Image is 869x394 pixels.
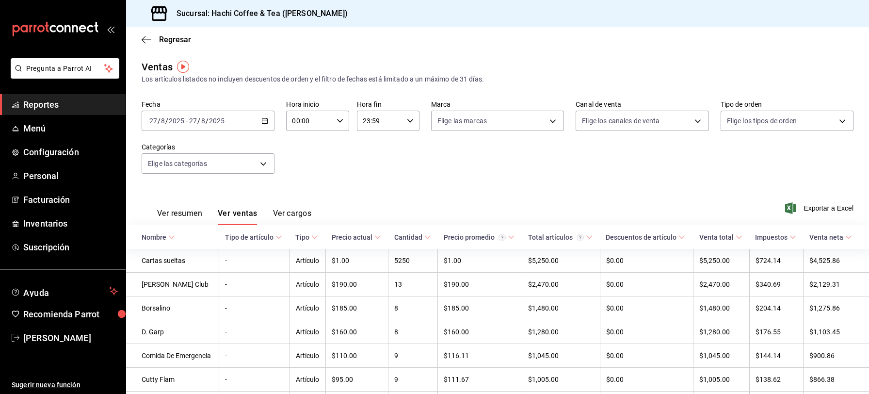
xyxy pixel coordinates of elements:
span: Tipo [295,233,318,241]
td: Borsalino [126,296,219,320]
span: Total artículos [528,233,593,241]
td: $1.00 [438,249,522,273]
td: $160.00 [326,320,388,344]
td: 8 [388,296,438,320]
div: Descuentos de artículo [606,233,676,241]
span: Reportes [23,98,118,111]
td: $95.00 [326,368,388,392]
input: ---- [209,117,225,125]
a: Pregunta a Parrot AI [7,70,119,81]
span: Nombre [142,233,175,241]
td: $190.00 [326,273,388,296]
td: $2,470.00 [693,273,750,296]
span: Cantidad [394,233,431,241]
svg: Precio promedio = Total artículos / cantidad [499,234,506,241]
span: Descuentos de artículo [606,233,685,241]
td: Artículo [290,273,326,296]
span: Precio actual [332,233,381,241]
span: Precio promedio [444,233,515,241]
label: Hora fin [357,101,419,108]
td: Artículo [290,344,326,368]
span: Facturación [23,193,118,206]
td: $190.00 [438,273,522,296]
div: Precio actual [332,233,372,241]
label: Categorías [142,144,274,150]
td: $1,280.00 [693,320,750,344]
label: Fecha [142,101,274,108]
td: Comida De Emergencia [126,344,219,368]
td: $110.00 [326,344,388,368]
td: $204.14 [749,296,804,320]
span: Configuración [23,146,118,159]
button: Tooltip marker [177,61,189,73]
td: $0.00 [600,273,693,296]
button: Ver resumen [157,209,202,225]
div: Venta total [699,233,734,241]
td: [PERSON_NAME] Club [126,273,219,296]
td: $5,250.00 [522,249,600,273]
label: Hora inicio [286,101,349,108]
td: - [219,320,290,344]
button: Pregunta a Parrot AI [11,58,119,79]
td: Artículo [290,249,326,273]
div: Ventas [142,60,173,74]
svg: El total artículos considera cambios de precios en los artículos así como costos adicionales por ... [577,234,584,241]
input: -- [161,117,165,125]
span: / [206,117,209,125]
input: -- [149,117,158,125]
div: Los artículos listados no incluyen descuentos de orden y el filtro de fechas está limitado a un m... [142,74,853,84]
td: $340.69 [749,273,804,296]
td: $111.67 [438,368,522,392]
td: D. Garp [126,320,219,344]
td: $900.86 [804,344,869,368]
span: Venta total [699,233,742,241]
td: $4,525.86 [804,249,869,273]
span: Inventarios [23,217,118,230]
span: - [186,117,188,125]
span: Elige las marcas [437,116,487,126]
h3: Sucursal: Hachi Coffee & Tea ([PERSON_NAME]) [169,8,348,19]
input: -- [201,117,206,125]
div: Precio promedio [444,233,506,241]
button: Exportar a Excel [787,202,853,214]
td: - [219,296,290,320]
span: Regresar [159,35,191,44]
span: Elige los canales de venta [582,116,660,126]
span: Suscripción [23,241,118,254]
button: open_drawer_menu [107,25,114,33]
td: - [219,344,290,368]
td: 8 [388,320,438,344]
td: $1,005.00 [693,368,750,392]
td: $1,045.00 [693,344,750,368]
td: $866.38 [804,368,869,392]
span: / [197,117,200,125]
td: 13 [388,273,438,296]
span: Menú [23,122,118,135]
td: $724.14 [749,249,804,273]
td: Artículo [290,296,326,320]
td: $0.00 [600,320,693,344]
td: 9 [388,368,438,392]
div: Tipo [295,233,309,241]
td: $116.11 [438,344,522,368]
div: navigation tabs [157,209,311,225]
td: Cartas sueltas [126,249,219,273]
td: $1,103.45 [804,320,869,344]
td: Artículo [290,368,326,392]
td: $0.00 [600,296,693,320]
div: Tipo de artículo [225,233,274,241]
input: -- [189,117,197,125]
span: [PERSON_NAME] [23,331,118,345]
td: 9 [388,344,438,368]
td: $0.00 [600,249,693,273]
td: $1,480.00 [693,296,750,320]
div: Total artículos [528,233,584,241]
td: $0.00 [600,368,693,392]
td: $144.14 [749,344,804,368]
td: $1,045.00 [522,344,600,368]
td: $1,280.00 [522,320,600,344]
td: $138.62 [749,368,804,392]
td: $176.55 [749,320,804,344]
div: Impuestos [755,233,788,241]
span: Ayuda [23,285,105,297]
